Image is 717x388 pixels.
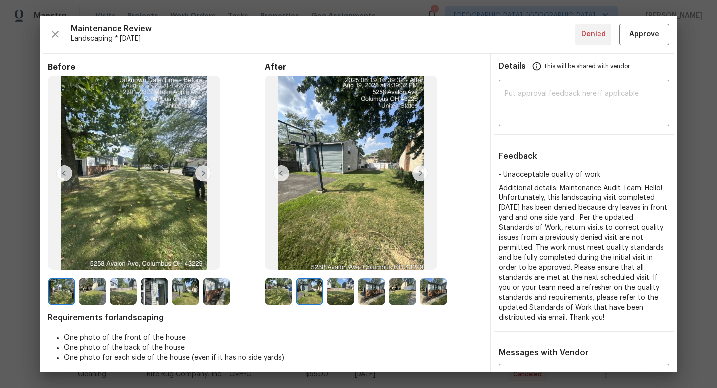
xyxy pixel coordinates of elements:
[48,62,265,72] span: Before
[499,185,667,321] span: Additional details: Maintenance Audit Team: Hello! Unfortunately, this landscaping visit complete...
[71,24,575,34] span: Maintenance Review
[48,313,482,323] span: Requirements for landscaping
[273,165,289,181] img: left-chevron-button-url
[71,34,575,44] span: Landscaping * [DATE]
[64,353,482,363] li: One photo for each side of the house (even if it has no side yards)
[56,165,72,181] img: left-chevron-button-url
[499,171,600,178] span: • Unacceptable quality of work
[499,152,537,160] span: Feedback
[265,62,482,72] span: After
[544,54,630,78] span: This will be shared with vendor
[64,333,482,343] li: One photo of the front of the house
[64,343,482,353] li: One photo of the back of the house
[412,165,428,181] img: right-chevron-button-url
[499,54,526,78] span: Details
[629,28,659,41] span: Approve
[499,349,588,357] span: Messages with Vendor
[195,165,211,181] img: right-chevron-button-url
[619,24,669,45] button: Approve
